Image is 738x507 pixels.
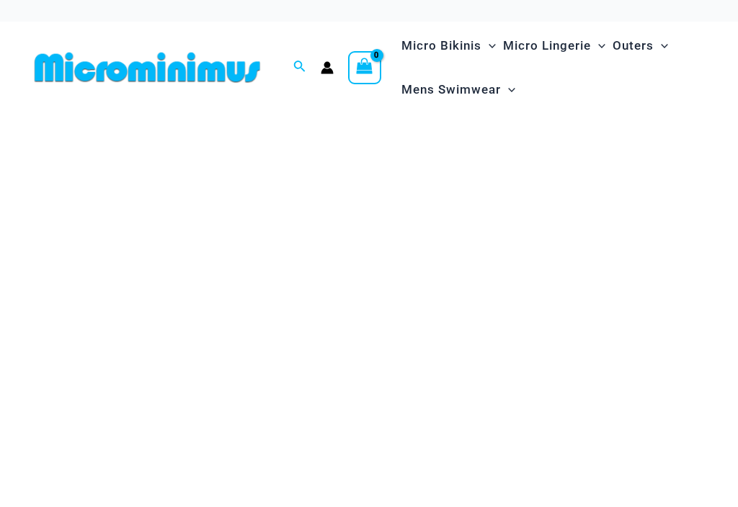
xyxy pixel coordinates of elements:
img: MM SHOP LOGO FLAT [29,51,266,84]
span: Micro Lingerie [503,27,591,64]
span: Outers [613,27,654,64]
a: Account icon link [321,61,334,74]
span: Menu Toggle [481,27,496,64]
a: Micro LingerieMenu ToggleMenu Toggle [499,24,609,68]
a: Search icon link [293,58,306,76]
span: Menu Toggle [654,27,668,64]
nav: Site Navigation [396,22,709,114]
span: Menu Toggle [501,71,515,108]
span: Mens Swimwear [401,71,501,108]
span: Micro Bikinis [401,27,481,64]
a: Micro BikinisMenu ToggleMenu Toggle [398,24,499,68]
a: Mens SwimwearMenu ToggleMenu Toggle [398,68,519,112]
a: OutersMenu ToggleMenu Toggle [609,24,672,68]
a: View Shopping Cart, empty [348,51,381,84]
span: Menu Toggle [591,27,605,64]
